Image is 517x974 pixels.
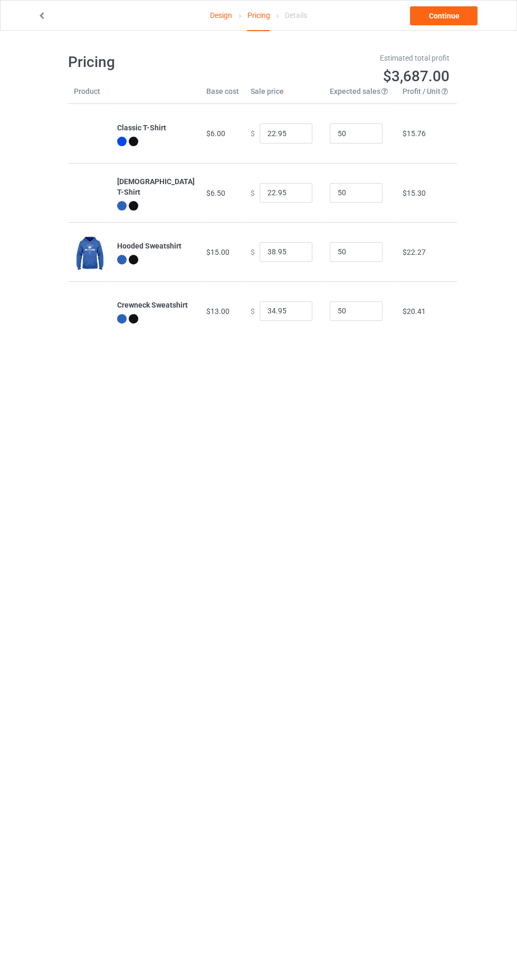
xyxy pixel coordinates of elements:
[117,123,166,132] b: Classic T-Shirt
[206,307,229,316] span: $13.00
[206,129,225,138] span: $6.00
[383,68,449,85] span: $3,687.00
[403,189,426,197] span: $15.30
[403,307,426,316] span: $20.41
[324,86,397,104] th: Expected sales
[251,129,255,138] span: $
[410,6,477,25] a: Continue
[285,1,307,30] div: Details
[245,86,324,104] th: Sale price
[403,248,426,256] span: $22.27
[247,1,270,31] div: Pricing
[200,86,245,104] th: Base cost
[68,86,111,104] th: Product
[251,307,255,315] span: $
[210,1,232,30] a: Design
[206,248,229,256] span: $15.00
[266,53,449,63] div: Estimated total profit
[251,188,255,197] span: $
[117,242,181,250] b: Hooded Sweatshirt
[397,86,457,104] th: Profit / Unit
[251,247,255,256] span: $
[403,129,426,138] span: $15.76
[68,53,252,72] h1: Pricing
[117,301,188,309] b: Crewneck Sweatshirt
[117,177,195,196] b: [DEMOGRAPHIC_DATA] T-Shirt
[206,189,225,197] span: $6.50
